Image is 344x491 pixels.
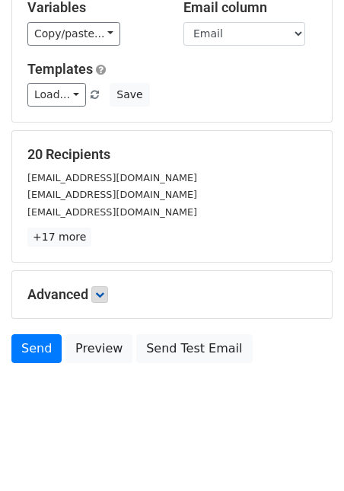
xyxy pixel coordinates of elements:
h5: Advanced [27,286,317,303]
small: [EMAIL_ADDRESS][DOMAIN_NAME] [27,206,197,218]
iframe: Chat Widget [268,418,344,491]
button: Save [110,83,149,107]
h5: 20 Recipients [27,146,317,163]
a: Preview [65,334,132,363]
a: +17 more [27,228,91,247]
a: Send Test Email [136,334,252,363]
a: Templates [27,61,93,77]
a: Copy/paste... [27,22,120,46]
small: [EMAIL_ADDRESS][DOMAIN_NAME] [27,189,197,200]
a: Send [11,334,62,363]
small: [EMAIL_ADDRESS][DOMAIN_NAME] [27,172,197,183]
a: Load... [27,83,86,107]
